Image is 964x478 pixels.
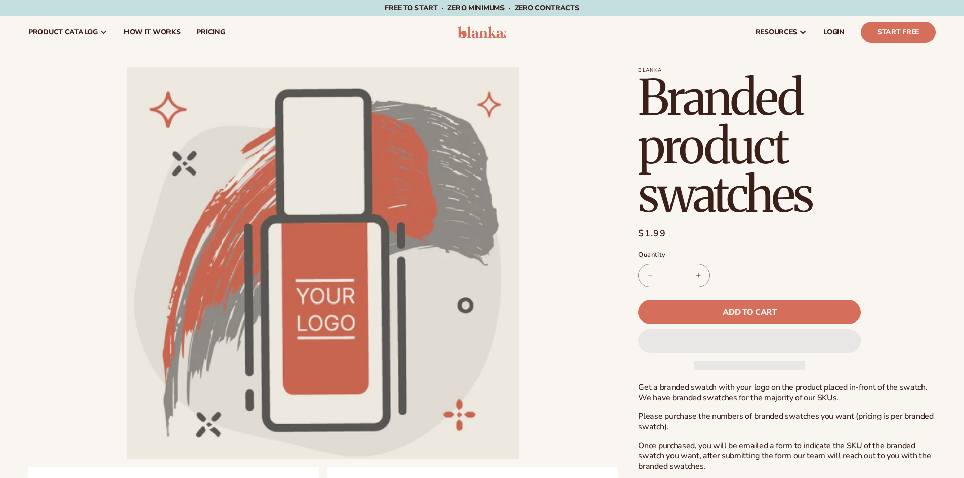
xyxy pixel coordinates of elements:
span: pricing [196,28,225,36]
a: pricing [188,16,233,49]
a: product catalog [20,16,116,49]
p: Get a branded swatch with your logo on the product placed in-front of the swatch. We have branded... [638,382,936,404]
button: Add to cart [638,300,861,324]
label: Quantity [638,250,861,260]
h1: Branded product swatches [638,73,936,219]
span: Free to start · ZERO minimums · ZERO contracts [385,3,579,13]
a: How It Works [116,16,189,49]
img: logo [458,26,506,38]
span: How It Works [124,28,181,36]
span: resources [756,28,797,36]
span: $1.99 [638,227,666,240]
a: Start Free [861,22,936,43]
p: Once purchased, you will be emailed a form to indicate the SKU of the branded swatch you want, af... [638,441,936,472]
span: Add to cart [723,308,776,316]
span: product catalog [28,28,98,36]
p: Please purchase the numbers of branded swatches you want (pricing is per branded swatch). [638,411,936,432]
span: LOGIN [823,28,845,36]
a: resources [747,16,815,49]
a: LOGIN [815,16,853,49]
